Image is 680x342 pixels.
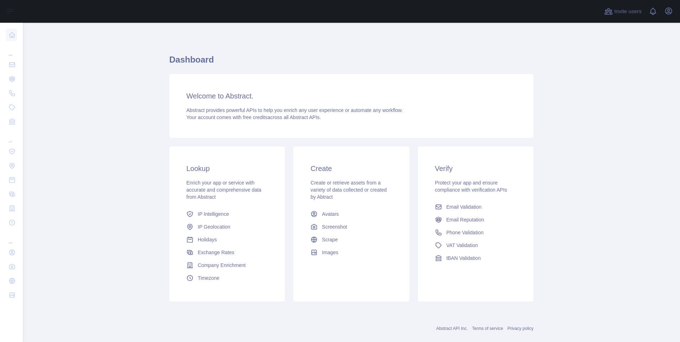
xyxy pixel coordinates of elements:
span: free credits [243,114,267,120]
a: IBAN Validation [432,252,519,264]
div: ... [6,43,17,57]
span: Protect your app and ensure compliance with verification APIs [435,180,507,193]
a: Screenshot [308,220,395,233]
a: Company Enrichment [184,259,271,272]
a: Privacy policy [508,326,533,331]
a: Scrape [308,233,395,246]
a: Images [308,246,395,259]
button: Invite users [603,6,643,17]
span: Avatars [322,210,339,218]
span: Email Validation [446,203,482,210]
span: IBAN Validation [446,255,481,262]
a: Exchange Rates [184,246,271,259]
span: VAT Validation [446,242,478,249]
a: Email Reputation [432,213,519,226]
a: Abstract API Inc. [436,326,468,331]
h3: Welcome to Abstract. [186,91,516,101]
span: Exchange Rates [198,249,234,256]
a: VAT Validation [432,239,519,252]
a: Holidays [184,233,271,246]
span: Create or retrieve assets from a variety of data collected or created by Abtract [310,180,387,200]
span: Your account comes with across all Abstract APIs. [186,114,321,120]
a: IP Geolocation [184,220,271,233]
h1: Dashboard [169,54,533,71]
a: Terms of service [472,326,503,331]
span: Holidays [198,236,217,243]
span: Abstract provides powerful APIs to help you enrich any user experience or automate any workflow. [186,107,403,113]
a: Avatars [308,208,395,220]
span: Timezone [198,274,219,282]
div: ... [6,129,17,144]
span: Company Enrichment [198,262,246,269]
span: IP Intelligence [198,210,229,218]
span: Email Reputation [446,216,484,223]
span: Scrape [322,236,338,243]
span: Phone Validation [446,229,484,236]
div: ... [6,230,17,245]
a: Timezone [184,272,271,284]
a: IP Intelligence [184,208,271,220]
h3: Verify [435,164,516,173]
span: Invite users [614,7,642,16]
h3: Lookup [186,164,268,173]
span: IP Geolocation [198,223,230,230]
h3: Create [310,164,392,173]
a: Email Validation [432,201,519,213]
span: Enrich your app or service with accurate and comprehensive data from Abstract [186,180,261,200]
span: Screenshot [322,223,347,230]
a: Phone Validation [432,226,519,239]
span: Images [322,249,338,256]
